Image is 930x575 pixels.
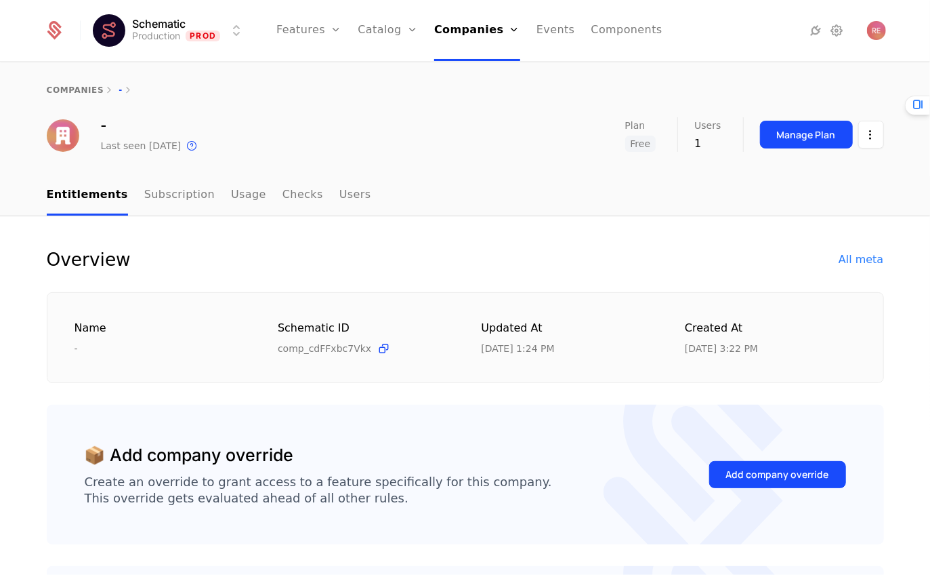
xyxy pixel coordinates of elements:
div: 7/11/25, 1:24 PM [482,342,555,355]
div: Manage Plan [777,128,836,142]
div: 📦 Add company override [85,443,294,469]
a: Settings [829,22,845,39]
nav: Main [47,176,884,216]
div: Created at [685,320,856,337]
a: Usage [231,176,266,216]
div: Last seen [DATE] [101,139,182,153]
a: Subscription [144,176,215,216]
div: Create an override to grant access to a feature specifically for this company. This override gets... [85,474,552,507]
div: Add company override [726,468,829,481]
a: Users [339,176,371,216]
img: - [47,119,79,152]
div: Production [132,29,180,43]
ul: Choose Sub Page [47,176,371,216]
button: Select environment [97,16,245,45]
img: Schematic [93,14,125,47]
img: Ryan Echternacht [867,21,886,40]
a: Integrations [807,22,824,39]
a: companies [47,85,104,95]
div: - [75,342,246,355]
button: Open user button [867,21,886,40]
span: Users [694,121,721,130]
button: Add company override [709,461,846,488]
div: Overview [47,249,131,271]
div: All meta [839,252,883,268]
div: Updated at [482,320,653,337]
span: Schematic [132,18,186,29]
div: 1 [694,136,721,152]
div: - [101,117,200,134]
button: Manage Plan [760,121,853,148]
div: 2/22/25, 3:22 PM [685,342,758,355]
span: Plan [625,121,646,130]
span: comp_cdFFxbc7Vkx [278,342,371,355]
div: Schematic ID [278,320,449,336]
div: Name [75,320,246,337]
span: Prod [186,31,220,41]
a: Checks [282,176,323,216]
button: Select action [858,121,884,148]
span: Free [625,136,656,152]
a: Entitlements [47,176,128,216]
